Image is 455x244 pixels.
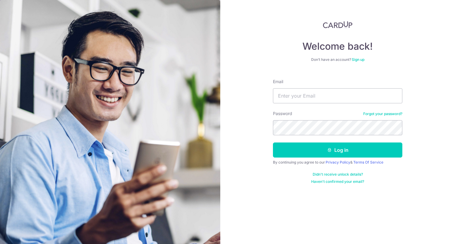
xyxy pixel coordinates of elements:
[273,111,292,117] label: Password
[326,160,350,164] a: Privacy Policy
[363,111,402,116] a: Forgot your password?
[273,142,402,158] button: Log in
[323,21,352,28] img: CardUp Logo
[313,172,363,177] a: Didn't receive unlock details?
[352,57,364,62] a: Sign up
[273,40,402,52] h4: Welcome back!
[273,160,402,165] div: By continuing you agree to our &
[273,79,283,85] label: Email
[353,160,383,164] a: Terms Of Service
[311,179,364,184] a: Haven't confirmed your email?
[273,57,402,62] div: Don’t have an account?
[273,88,402,103] input: Enter your Email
